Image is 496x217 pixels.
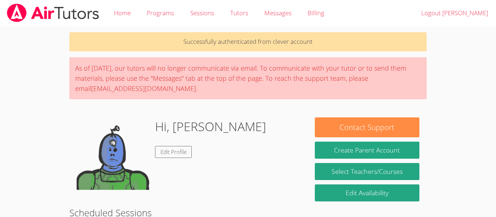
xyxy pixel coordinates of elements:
[155,117,266,136] h1: Hi, [PERSON_NAME]
[315,163,419,180] a: Select Teachers/Courses
[69,32,427,51] p: Successfully authenticated from clever account
[69,57,427,99] div: As of [DATE], our tutors will no longer communicate via email. To communicate with your tutor or ...
[315,142,419,159] button: Create Parent Account
[264,9,292,17] span: Messages
[6,4,100,22] img: airtutors_banner-c4298cdbf04f3fff15de1276eac7730deb9818008684d7c2e4769d2f7ddbe033.png
[77,117,149,190] img: default.png
[315,184,419,201] a: Edit Availability
[155,146,192,158] a: Edit Profile
[315,117,419,137] button: Contact Support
